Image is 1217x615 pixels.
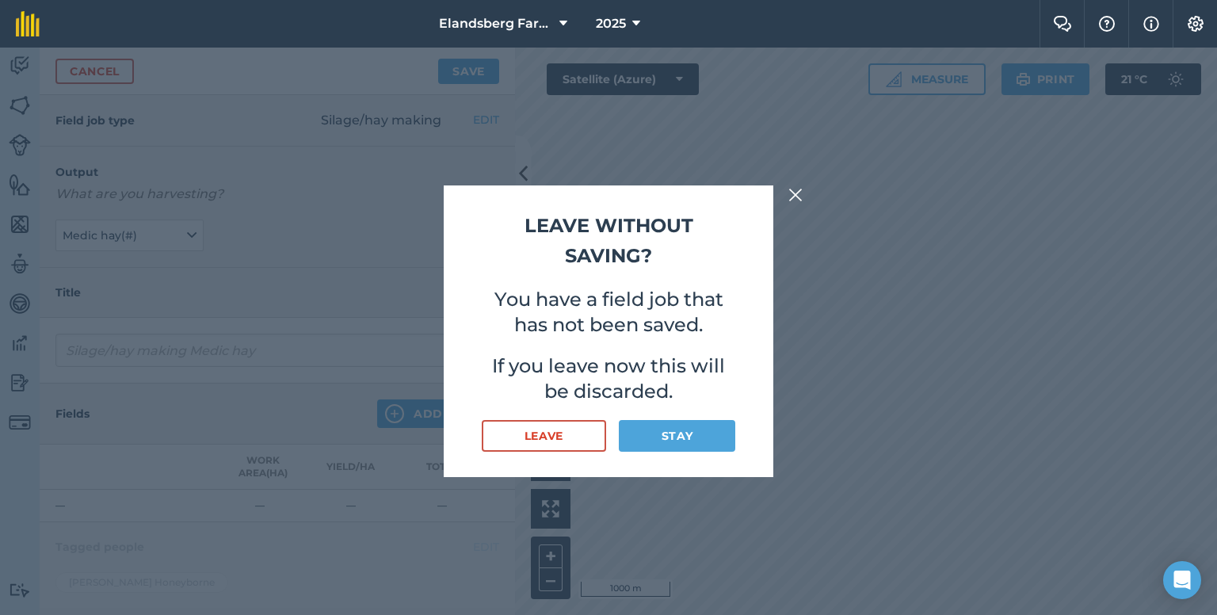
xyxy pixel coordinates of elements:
img: svg+xml;base64,PHN2ZyB4bWxucz0iaHR0cDovL3d3dy53My5vcmcvMjAwMC9zdmciIHdpZHRoPSIxNyIgaGVpZ2h0PSIxNy... [1143,14,1159,33]
div: Open Intercom Messenger [1163,561,1201,599]
span: 2025 [596,14,626,33]
img: A cog icon [1186,16,1205,32]
button: Leave [482,420,606,452]
span: Elandsberg Farms [439,14,553,33]
img: Two speech bubbles overlapping with the left bubble in the forefront [1053,16,1072,32]
button: Stay [619,420,735,452]
p: You have a field job that has not been saved. [482,287,735,338]
img: svg+xml;base64,PHN2ZyB4bWxucz0iaHR0cDovL3d3dy53My5vcmcvMjAwMC9zdmciIHdpZHRoPSIyMiIgaGVpZ2h0PSIzMC... [788,185,803,204]
img: fieldmargin Logo [16,11,40,36]
img: A question mark icon [1097,16,1116,32]
p: If you leave now this will be discarded. [482,353,735,404]
h2: Leave without saving? [482,211,735,272]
